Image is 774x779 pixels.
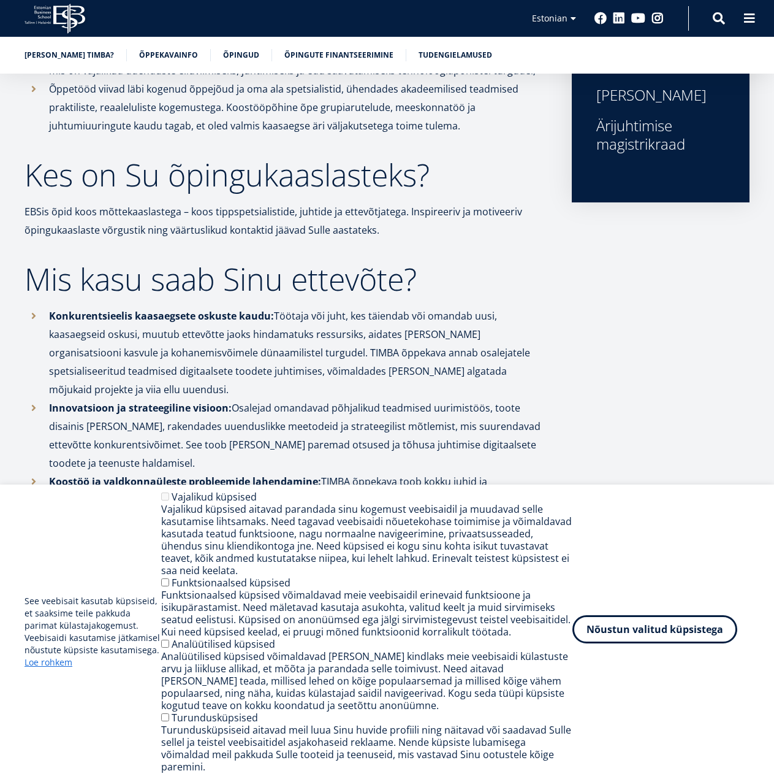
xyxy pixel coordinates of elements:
div: Vajalikud küpsised aitavad parandada sinu kogemust veebisaidil ja muudavad selle kasutamise lihts... [161,503,572,577]
div: [PERSON_NAME] [596,86,725,104]
input: Üheaastane eestikeelne MBA [3,121,11,129]
a: Facebook [594,12,607,25]
p: Õppetööd viivad läbi kogenud õppejõud ja oma ala spetsialistid, ühendades akadeemilised teadmised... [49,80,547,135]
h2: Kes on Su õpingukaaslasteks? [25,159,547,190]
p: See veebisait kasutab küpsiseid, et saaksime teile pakkuda parimat külastajakogemust. Veebisaidi ... [25,595,161,669]
label: Analüütilised küpsised [172,637,275,651]
div: sessioonõpe [596,55,725,74]
li: Osalejad omandavad põhjalikud teadmised uurimistöös, toote disainis [PERSON_NAME], rakendades uue... [25,399,547,472]
a: Instagram [651,12,664,25]
a: Youtube [631,12,645,25]
a: [PERSON_NAME] TIMBA? [25,49,114,61]
span: Kaheaastane MBA [14,136,80,147]
li: TIMBA õppekava toob kokku juhid ja tippspetsialistid tehnoloogiasektorist, et ühiselt lahendada r... [25,472,547,546]
input: Kaheaastane MBA [3,137,11,145]
span: Perekonnanimi [291,1,347,12]
a: Tudengielamused [419,49,492,61]
h2: Mis kasu saab Sinu ettevõte? [25,264,547,294]
p: EBSis õpid koos mõttekaaslastega – koos tippspetsialistide, juhtide ja ettevõtjatega. Inspireeriv... [25,202,547,239]
a: Linkedin [613,12,625,25]
a: Õpingute finantseerimine [284,49,393,61]
a: Õppekavainfo [139,49,198,61]
strong: Innovatsioon ja strateegiline visioon: [49,401,232,415]
span: Tehnoloogia ja innovatsiooni juhtimine (MBA) [14,152,180,163]
label: Turundusküpsised [172,711,258,724]
strong: Koostöö ja valdkonnaüleste probleemide lahendamine: [49,475,321,488]
strong: Konkurentsieelis kaasaegsete oskuste kaudu: [49,309,274,323]
span: Üheaastane eestikeelne MBA [14,120,120,131]
button: Nõustun valitud küpsistega [572,615,737,643]
label: Funktsionaalsed küpsised [172,576,290,589]
a: Õpingud [223,49,259,61]
div: Turundusküpsiseid aitavad meil luua Sinu huvide profiili ning näitavad või saadavad Sulle sellel ... [161,724,572,773]
div: Analüütilised küpsised võimaldavad [PERSON_NAME] kindlaks meie veebisaidi külastuste arvu ja liik... [161,650,572,712]
label: Vajalikud küpsised [172,490,257,504]
input: Tehnoloogia ja innovatsiooni juhtimine (MBA) [3,153,11,161]
a: Loe rohkem [25,656,72,669]
li: Töötaja või juht, kes täiendab või omandab uusi, kaasaegseid oskusi, muutub ettevõtte jaoks hinda... [25,307,547,399]
div: Ärijuhtimise magistrikraad [596,117,725,153]
div: Funktsionaalsed küpsised võimaldavad meie veebisaidil erinevaid funktsioone ja isikupärastamist. ... [161,589,572,638]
